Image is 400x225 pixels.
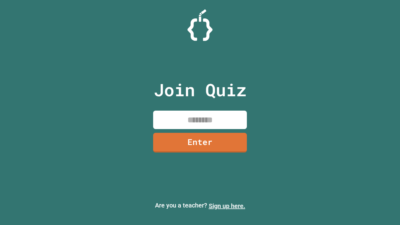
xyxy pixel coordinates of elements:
img: Logo.svg [187,9,212,41]
p: Join Quiz [154,77,247,103]
a: Enter [153,133,247,152]
a: Sign up here. [209,202,245,210]
iframe: chat widget [374,200,394,219]
p: Are you a teacher? [5,201,395,211]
